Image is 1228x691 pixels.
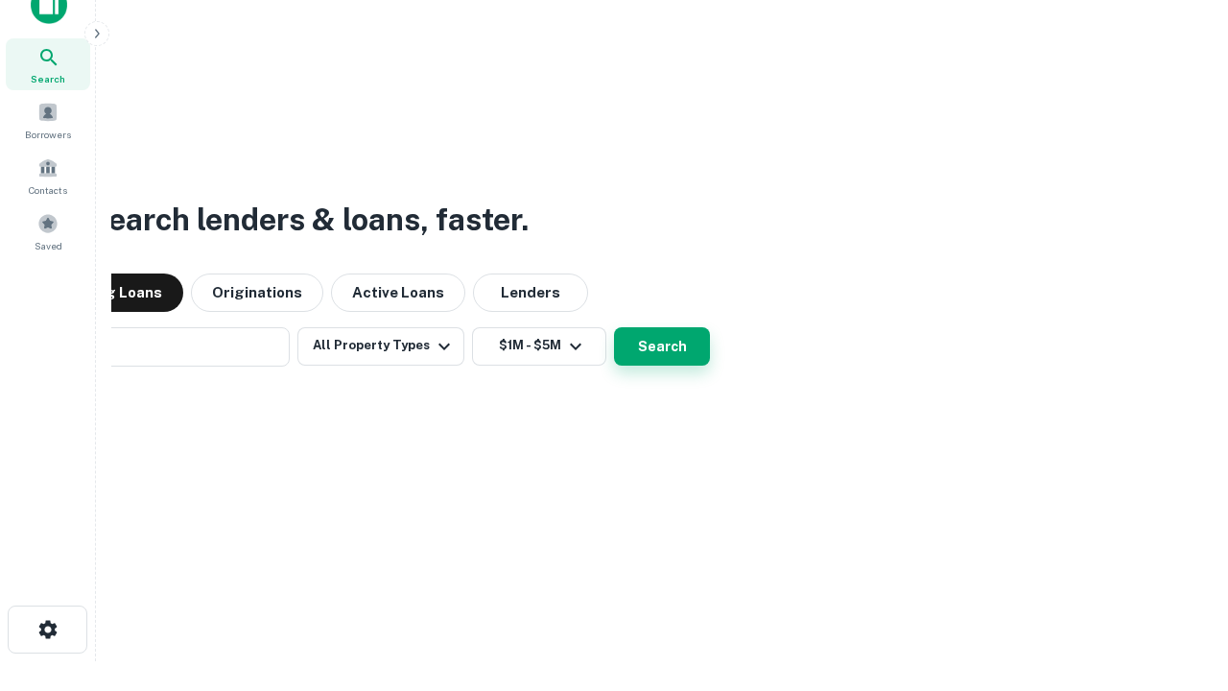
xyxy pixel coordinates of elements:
[297,327,464,366] button: All Property Types
[6,94,90,146] a: Borrowers
[191,274,323,312] button: Originations
[472,327,606,366] button: $1M - $5M
[31,71,65,86] span: Search
[473,274,588,312] button: Lenders
[25,127,71,142] span: Borrowers
[6,150,90,202] a: Contacts
[29,182,67,198] span: Contacts
[1132,537,1228,630] iframe: Chat Widget
[87,197,529,243] h3: Search lenders & loans, faster.
[614,327,710,366] button: Search
[35,238,62,253] span: Saved
[6,205,90,257] a: Saved
[331,274,465,312] button: Active Loans
[6,38,90,90] a: Search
